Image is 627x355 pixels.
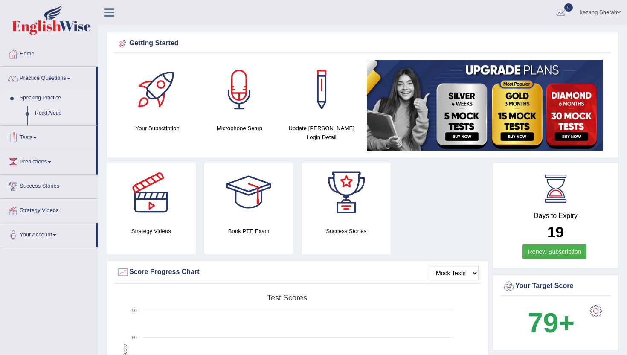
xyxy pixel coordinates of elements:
[367,60,603,151] img: small5.jpg
[502,280,609,293] div: Your Target Score
[31,121,96,136] a: Repeat Sentence
[0,199,98,220] a: Strategy Videos
[116,37,609,50] div: Getting Started
[107,227,196,236] h4: Strategy Videos
[564,3,573,12] span: 0
[132,308,137,313] text: 90
[203,124,276,133] h4: Microphone Setup
[522,244,587,259] a: Renew Subscription
[267,294,307,302] tspan: Test scores
[31,106,96,121] a: Read Aloud
[0,150,96,172] a: Predictions
[502,212,609,220] h4: Days to Expiry
[204,227,293,236] h4: Book PTE Exam
[16,90,96,106] a: Speaking Practice
[116,266,479,279] div: Score Progress Chart
[132,335,137,340] text: 60
[285,124,358,142] h4: Update [PERSON_NAME] Login Detail
[0,42,98,64] a: Home
[0,126,96,147] a: Tests
[121,124,194,133] h4: Your Subscription
[302,227,391,236] h4: Success Stories
[0,223,96,244] a: Your Account
[0,67,96,88] a: Practice Questions
[528,307,575,338] b: 79+
[0,175,98,196] a: Success Stories
[547,224,564,240] b: 19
